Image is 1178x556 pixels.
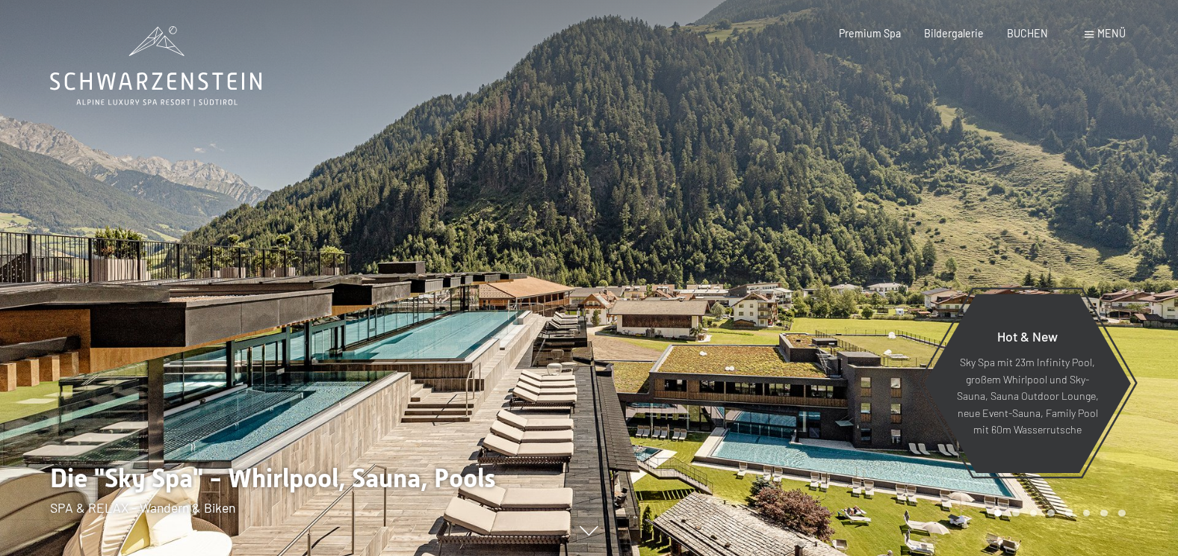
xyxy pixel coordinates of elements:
div: Carousel Page 7 [1100,510,1108,517]
a: Premium Spa [839,27,901,40]
span: Hot & New [997,328,1058,345]
div: Carousel Page 3 [1030,510,1038,517]
div: Carousel Page 1 (Current Slide) [994,510,1002,517]
a: BUCHEN [1007,27,1048,40]
div: Carousel Page 5 [1065,510,1073,517]
div: Carousel Page 4 [1047,510,1055,517]
div: Carousel Pagination [989,510,1125,517]
a: Bildergalerie [924,27,984,40]
p: Sky Spa mit 23m Infinity Pool, großem Whirlpool und Sky-Sauna, Sauna Outdoor Lounge, neue Event-S... [956,354,1099,439]
div: Carousel Page 2 [1012,510,1020,517]
div: Carousel Page 8 [1118,510,1126,517]
a: Hot & New Sky Spa mit 23m Infinity Pool, großem Whirlpool und Sky-Sauna, Sauna Outdoor Lounge, ne... [923,293,1132,474]
div: Carousel Page 6 [1083,510,1091,517]
span: Menü [1097,27,1126,40]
